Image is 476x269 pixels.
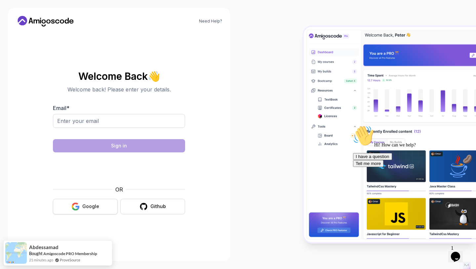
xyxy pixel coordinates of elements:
div: Sign in [111,142,127,149]
a: ProveSource [60,257,80,263]
div: 👋Hi! How can we help?I have a questionTell me more [3,3,122,44]
button: Google [53,199,118,214]
div: Google [82,203,99,210]
h2: Welcome Back [53,71,185,81]
a: Home link [16,16,75,27]
img: provesource social proof notification image [5,242,27,264]
span: Abdessamad [29,244,59,250]
iframe: chat widget [350,123,469,239]
button: I have a question [3,30,42,37]
a: Need Help? [199,19,222,24]
img: :wave: [3,3,24,24]
button: Sign in [53,139,185,152]
span: Hi! How can we help? [3,20,65,25]
span: Bought [29,251,43,256]
img: Amigoscode Dashboard [304,27,476,242]
p: OR [115,186,123,193]
span: 21 minutes ago [29,257,53,263]
button: Github [120,199,185,214]
div: Github [150,203,166,210]
input: Enter your email [53,114,185,128]
iframe: Widget containing checkbox for hCaptcha security challenge [69,156,169,182]
label: Email * [53,105,69,111]
p: Welcome back! Please enter your details. [53,85,185,93]
a: Amigoscode PRO Membership [43,251,97,256]
iframe: chat widget [448,242,469,262]
span: 👋 [146,69,162,84]
button: Tell me more [3,37,33,44]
